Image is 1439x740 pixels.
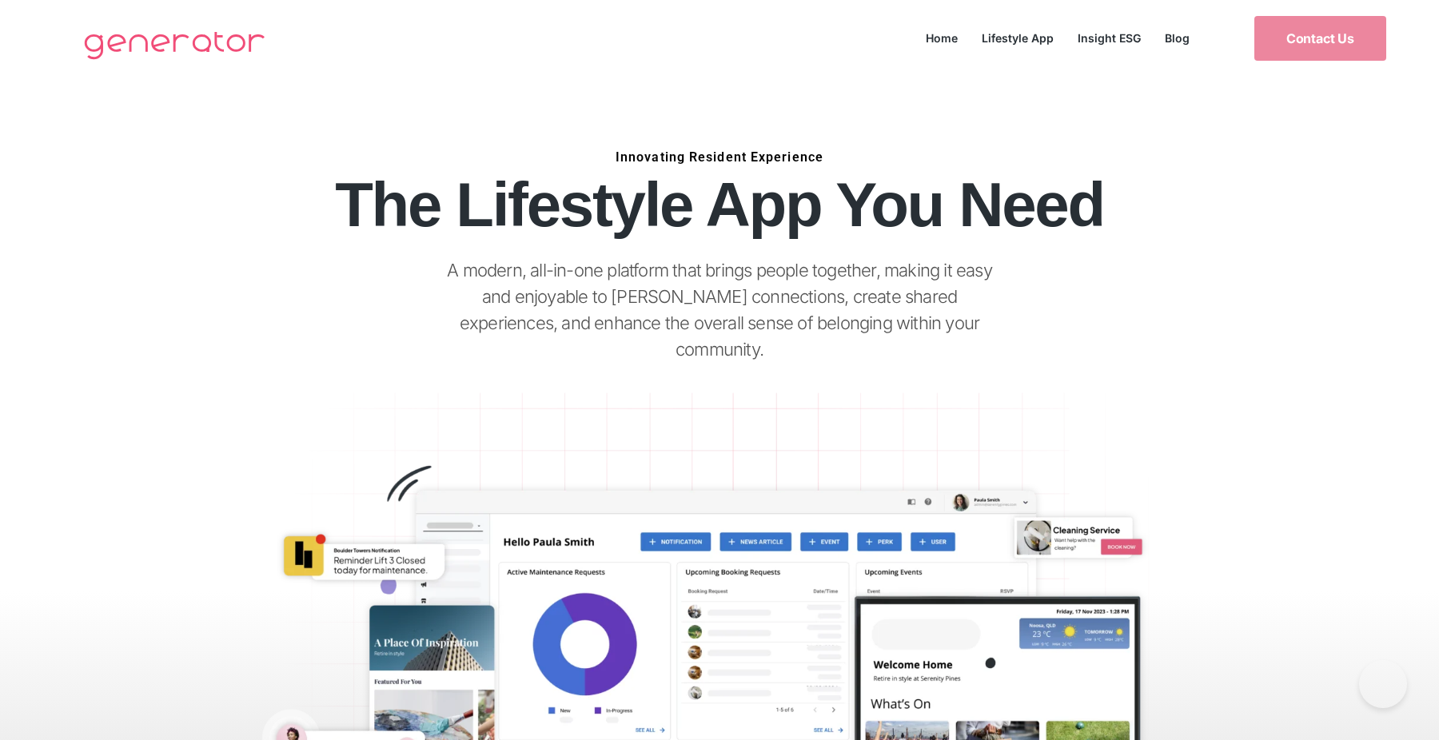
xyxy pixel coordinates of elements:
[1153,27,1202,49] a: Blog
[1066,27,1153,49] a: Insight ESG
[914,27,1202,49] nav: Menu
[1254,16,1386,61] a: Contact Us
[914,27,970,49] a: Home
[970,27,1066,49] a: Lifestyle App
[1359,660,1407,708] iframe: Toggle Customer Support
[1286,32,1354,45] span: Contact Us
[447,257,992,363] p: A modern, all-in-one platform that brings people together, making it easy and enjoyable to [PERSO...
[152,175,1287,234] h1: The Lifestyle App You Need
